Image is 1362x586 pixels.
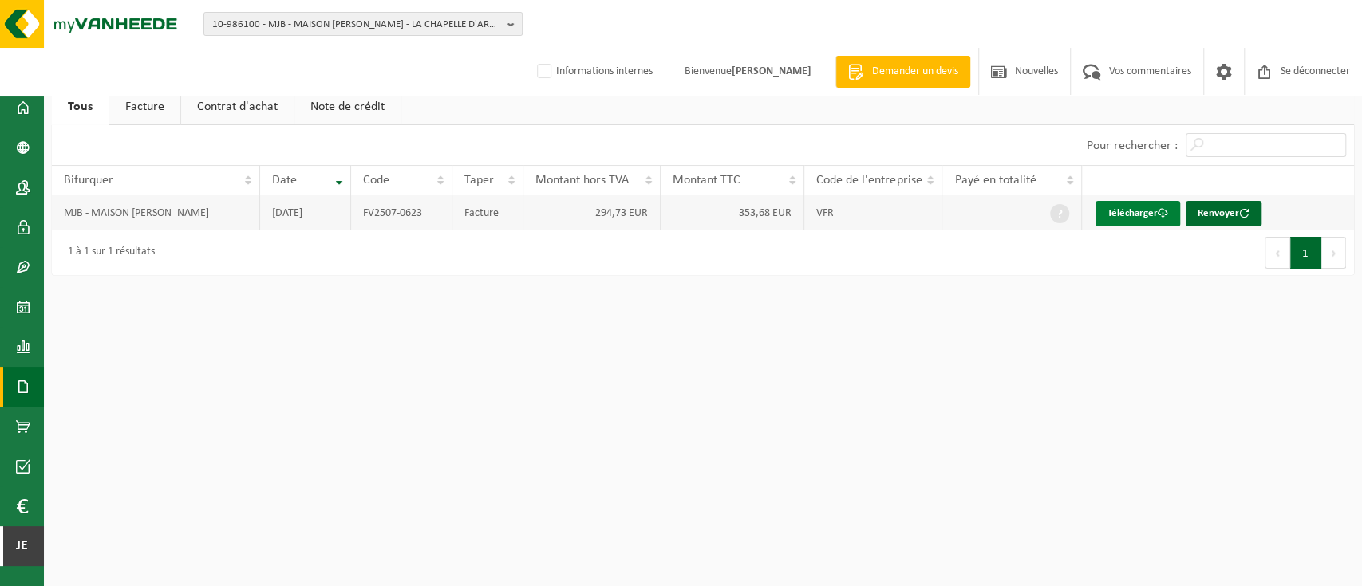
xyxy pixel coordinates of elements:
[310,100,385,113] font: Note de crédit
[464,207,499,219] font: Facture
[68,246,155,258] font: 1 à 1 sur 1 résultats
[1265,237,1290,269] button: Précédent
[68,100,93,113] font: Tous
[556,65,653,77] font: Informations internes
[872,65,958,77] font: Demander un devis
[595,207,648,219] font: 294,73 EUR
[535,174,629,187] font: Montant hors TVA
[1198,208,1239,218] font: Renvoyer
[1087,140,1178,152] font: Pour rechercher :
[1107,208,1158,218] font: Télécharger
[272,207,302,219] font: [DATE]
[1302,248,1309,260] font: 1
[64,174,113,187] font: Bifurquer
[1321,237,1346,269] button: Suivant
[212,19,536,29] font: 10-986100 - MJB - MAISON [PERSON_NAME] - LA CHAPELLE D'ARMENTIERES
[1281,65,1350,77] font: Se déconnecter
[64,207,209,219] font: MJB - MAISON [PERSON_NAME]
[1244,48,1362,95] a: Se déconnecter
[739,207,792,219] font: 353,68 EUR
[203,12,523,36] button: 10-986100 - MJB - MAISON [PERSON_NAME] - LA CHAPELLE D'ARMENTIERES
[816,174,922,187] font: Code de l'entreprise
[1290,237,1321,269] button: 1
[732,65,811,77] font: [PERSON_NAME]
[1015,65,1058,77] font: Nouvelles
[363,207,422,219] font: FV2507-0623
[125,100,164,113] font: Facture
[16,538,28,553] font: je
[673,174,740,187] font: Montant TTC
[1096,201,1180,226] a: Télécharger
[272,174,297,187] font: Date
[1070,48,1203,95] a: Vos commentaires
[197,100,278,113] font: Contrat d'achat
[685,65,732,77] font: Bienvenue
[464,174,494,187] font: Taper
[1109,65,1191,77] font: Vos commentaires
[954,174,1036,187] font: Payé en totalité
[835,56,970,88] a: Demander un devis
[978,48,1070,95] a: Nouvelles
[1186,201,1261,226] button: Renvoyer
[363,174,389,187] font: Code
[816,207,834,219] font: VFR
